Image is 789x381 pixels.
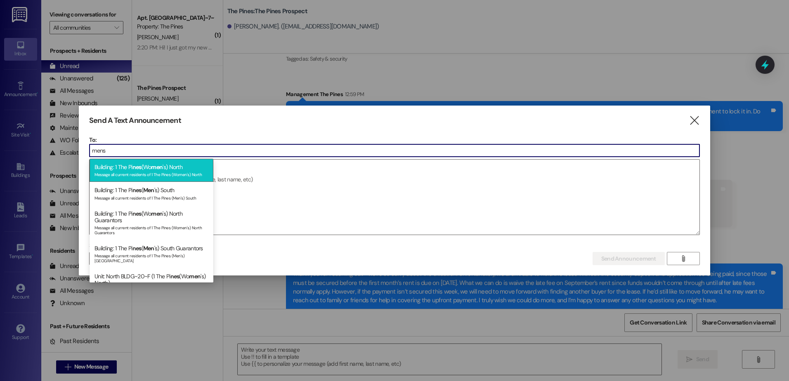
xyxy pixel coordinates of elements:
[89,136,700,144] p: To:
[593,252,665,265] button: Send Announcement
[90,205,213,240] div: Building: 1 The Pi (Wo 's) North Guarantors
[89,116,181,125] h3: Send A Text Announcement
[94,223,208,235] div: Message all current residents of 1 The Pines (Women's) North Guarantors
[90,144,699,157] input: Type to select the units, buildings, or communities you want to message. (e.g. 'Unit 1A', 'Buildi...
[90,182,213,205] div: Building: 1 The Pi ( 's) South
[132,210,142,217] span: nes
[94,170,208,177] div: Message all current residents of 1 The Pines (Women's) North
[680,255,686,262] i: 
[94,252,208,263] div: Message all current residents of 1 The Pines (Men's) [GEOGRAPHIC_DATA]
[151,163,163,171] span: men
[132,163,142,171] span: nes
[132,245,142,252] span: nes
[90,159,213,182] div: Building: 1 The Pi (Wo 's) North
[143,245,154,252] span: Men
[94,194,208,201] div: Message all current residents of 1 The Pines (Men's) South
[90,240,213,268] div: Building: 1 The Pi ( 's) South Guarantors
[143,186,154,194] span: Men
[151,210,163,217] span: men
[90,268,213,303] div: Unit: North BLDG~20~F (1 The Pi (Wo 's) North)
[170,273,180,280] span: nes
[189,273,201,280] span: men
[601,254,656,263] span: Send Announcement
[689,116,700,125] i: 
[132,186,142,194] span: nes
